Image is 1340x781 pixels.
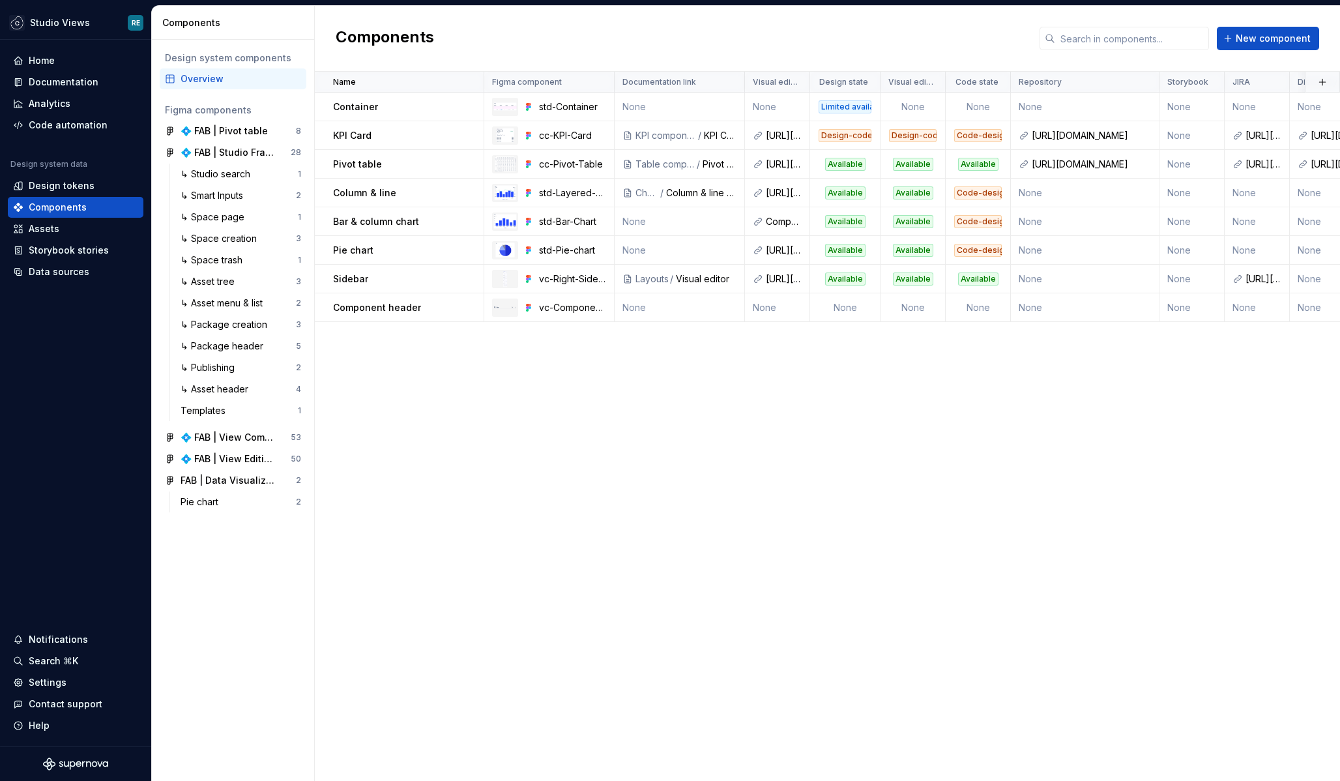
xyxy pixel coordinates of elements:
div: Design-code discrepancies [889,129,937,142]
button: Notifications [8,629,143,650]
div: [URL][DOMAIN_NAME] [1245,129,1281,142]
div: ↳ Asset header [181,383,254,396]
span: New component [1236,32,1311,45]
div: Code-design discrepancies [954,215,1002,228]
div: 3 [296,276,301,287]
a: Documentation [8,72,143,93]
div: ↳ Smart Inputs [181,189,248,202]
div: 2 [296,497,301,507]
div: Limited availability [819,100,871,113]
td: None [1011,207,1159,236]
div: ↳ Space page [181,211,250,224]
a: ↳ Publishing2 [175,357,306,378]
div: Available [893,158,933,171]
td: None [1159,179,1225,207]
div: ↳ Space trash [181,254,248,267]
div: 4 [296,384,301,394]
div: Pie chart [181,495,224,508]
div: Code-design discrepancies [954,244,1002,257]
p: Design state [819,77,868,87]
img: cc-KPI-Card [496,128,515,143]
div: Available [893,215,933,228]
p: Visual editor state [888,77,935,87]
a: Supernova Logo [43,758,108,771]
div: ↳ Asset menu & list [181,297,268,310]
div: Help [29,719,50,732]
div: vc-Right-Sidebar [539,273,606,286]
div: std-Container [539,100,606,113]
div: Available [893,273,933,286]
a: ↳ Asset header4 [175,379,306,400]
div: [URL][DOMAIN_NAME] [766,158,802,171]
div: 3 [296,319,301,330]
a: Design tokens [8,175,143,196]
td: None [1011,236,1159,265]
div: Table components [635,158,695,171]
td: None [615,293,745,322]
a: Code automation [8,115,143,136]
div: ↳ Package header [181,340,269,353]
div: 8 [296,126,301,136]
img: std-Layered-Chart [494,185,516,201]
div: Contact support [29,698,102,711]
div: 5 [296,341,301,351]
div: Components [162,16,309,29]
a: 💠 FAB | Studio Framework28 [160,142,306,163]
td: None [615,93,745,121]
div: Templates [181,404,231,417]
div: Available [958,158,998,171]
a: ↳ Space trash1 [175,250,306,271]
div: 2 [296,475,301,486]
div: Available [958,273,998,286]
p: Container [333,100,378,113]
div: / [659,186,666,199]
div: Charts [635,186,659,199]
img: vc-Component-Settings-Header [493,306,517,309]
div: cc-Pivot-Table [539,158,606,171]
div: Home [29,54,55,67]
td: None [745,93,810,121]
div: 1 [298,212,301,222]
a: 💠 FAB | View Components, Core53 [160,427,306,448]
div: Available [825,244,866,257]
div: std-Pie-chart [539,244,606,257]
a: ↳ Package header5 [175,336,306,357]
td: None [1159,207,1225,236]
td: None [881,293,946,322]
div: [URL][DOMAIN_NAME] [1245,273,1281,286]
td: None [1159,150,1225,179]
div: 💠 FAB | Studio Framework [181,146,278,159]
div: 2 [296,298,301,308]
div: Search ⌘K [29,655,78,668]
button: Contact support [8,694,143,715]
div: Design-code discrepancies [819,129,871,142]
div: Data sources [29,265,89,278]
a: Analytics [8,93,143,114]
div: Design system data [10,159,87,169]
div: Studio Views [30,16,90,29]
p: Component header [333,301,421,314]
div: vc-Component-Settings-Header [539,301,606,314]
div: 1 [298,169,301,179]
a: Settings [8,672,143,693]
div: 💠 FAB | View Editing Components [181,452,278,465]
p: JIRA [1232,77,1250,87]
a: ↳ Space creation3 [175,228,306,249]
td: None [1225,93,1290,121]
div: Figma components [165,104,301,117]
td: None [1011,265,1159,293]
p: Figma component [492,77,562,87]
button: Help [8,715,143,736]
div: 1 [298,405,301,416]
div: Available [893,244,933,257]
div: Settings [29,676,66,689]
div: [URL][DOMAIN_NAME] [766,273,802,286]
div: Layouts [635,273,669,286]
div: std-Bar-Chart [539,215,606,228]
h2: Components [336,27,434,50]
img: cc-Pivot-Table [495,156,515,172]
td: None [810,293,881,322]
div: FAB | Data Visualization & Visual Mapping [181,474,278,487]
div: Documentation [29,76,98,89]
a: Storybook stories [8,240,143,261]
